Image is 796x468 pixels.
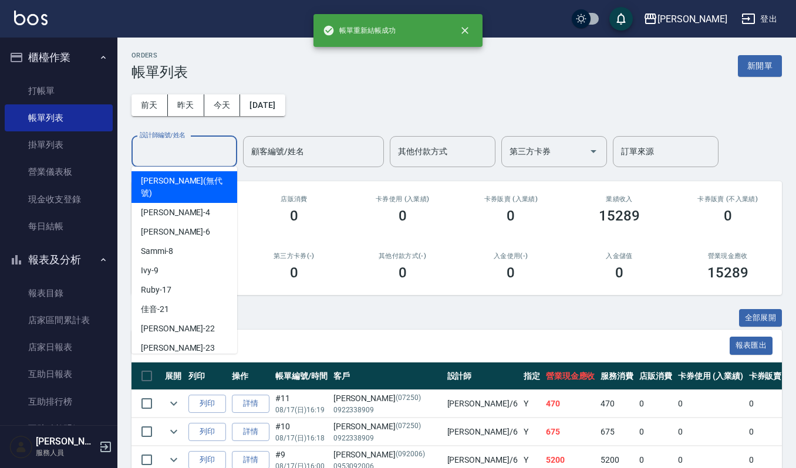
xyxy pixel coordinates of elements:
button: [DATE] [240,94,285,116]
td: 0 [675,390,746,418]
h3: 0 [507,208,515,224]
h3: 0 [615,264,623,281]
button: expand row [165,395,183,412]
span: [PERSON_NAME] -4 [141,206,210,219]
td: Y [521,418,543,446]
a: 互助點數明細 [5,415,113,442]
span: Ruby -17 [141,284,171,296]
th: 卡券使用 (入業績) [675,362,746,390]
td: [PERSON_NAME] /6 [444,418,521,446]
h3: 帳單列表 [131,64,188,80]
a: 新開單 [738,60,782,71]
a: 店家日報表 [5,334,113,361]
button: 櫃檯作業 [5,42,113,73]
h2: ORDERS [131,52,188,59]
a: 互助日報表 [5,361,113,388]
p: 服務人員 [36,447,96,458]
p: (07250) [396,420,421,433]
h2: 營業現金應收 [687,252,768,260]
a: 掛單列表 [5,131,113,158]
h3: 15289 [599,208,640,224]
h2: 業績收入 [579,195,660,203]
button: close [452,18,478,43]
button: save [609,7,633,30]
td: 0 [636,418,675,446]
a: 詳情 [232,395,269,413]
td: 470 [598,390,636,418]
span: 佳音 -21 [141,303,169,316]
td: 470 [543,390,598,418]
h2: 第三方卡券(-) [254,252,335,260]
button: 報表匯出 [730,337,773,355]
td: 0 [636,390,675,418]
h2: 卡券使用 (入業績) [362,195,443,203]
img: Logo [14,11,48,25]
th: 店販消費 [636,362,675,390]
a: 報表目錄 [5,280,113,307]
h2: 店販消費 [254,195,335,203]
span: 帳單重新結帳成功 [323,25,396,36]
button: 全部展開 [739,309,782,327]
a: 店家區間累計表 [5,307,113,334]
a: 打帳單 [5,77,113,104]
button: [PERSON_NAME] [639,7,732,31]
td: [PERSON_NAME] /6 [444,390,521,418]
button: Open [584,142,603,161]
h3: 0 [290,208,298,224]
h3: 0 [399,208,407,224]
a: 報表匯出 [730,340,773,351]
p: 08/17 (日) 16:18 [275,433,328,443]
td: 675 [598,418,636,446]
td: #11 [272,390,330,418]
button: 列印 [188,423,226,441]
p: 08/17 (日) 16:19 [275,405,328,415]
button: 列印 [188,395,226,413]
a: 現金收支登錄 [5,186,113,213]
h2: 其他付款方式(-) [362,252,443,260]
h3: 15289 [707,264,748,281]
img: Person [9,435,33,459]
td: 0 [675,418,746,446]
span: [PERSON_NAME] -22 [141,323,215,335]
h3: 0 [724,208,732,224]
button: 新開單 [738,55,782,77]
a: 互助排行榜 [5,388,113,415]
th: 客戶 [330,362,444,390]
h2: 入金儲值 [579,252,660,260]
h3: 0 [507,264,515,281]
td: Y [521,390,543,418]
p: 0922338909 [333,405,441,415]
p: 0922338909 [333,433,441,443]
h2: 卡券販賣 (不入業績) [687,195,768,203]
span: Sammi -8 [141,245,173,257]
h3: 0 [290,264,298,281]
p: (092006) [396,449,425,461]
td: 675 [543,418,598,446]
h3: 0 [399,264,407,281]
a: 每日結帳 [5,213,113,240]
h2: 入金使用(-) [471,252,551,260]
div: [PERSON_NAME] [333,420,441,433]
th: 服務消費 [598,362,636,390]
span: [PERSON_NAME] -6 [141,226,210,238]
button: 登出 [737,8,782,30]
label: 設計師編號/姓名 [140,131,185,140]
th: 營業現金應收 [543,362,598,390]
button: 昨天 [168,94,204,116]
div: [PERSON_NAME] [657,12,727,26]
span: 訂單列表 [146,340,730,352]
button: expand row [165,423,183,440]
div: [PERSON_NAME] [333,392,441,405]
span: [PERSON_NAME] (無代號) [141,175,228,199]
h5: [PERSON_NAME] [36,436,96,447]
th: 展開 [162,362,185,390]
th: 設計師 [444,362,521,390]
th: 列印 [185,362,229,390]
a: 營業儀表板 [5,158,113,185]
div: [PERSON_NAME] [333,449,441,461]
th: 指定 [521,362,543,390]
button: 前天 [131,94,168,116]
button: 報表及分析 [5,245,113,275]
th: 操作 [229,362,272,390]
a: 帳單列表 [5,104,113,131]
